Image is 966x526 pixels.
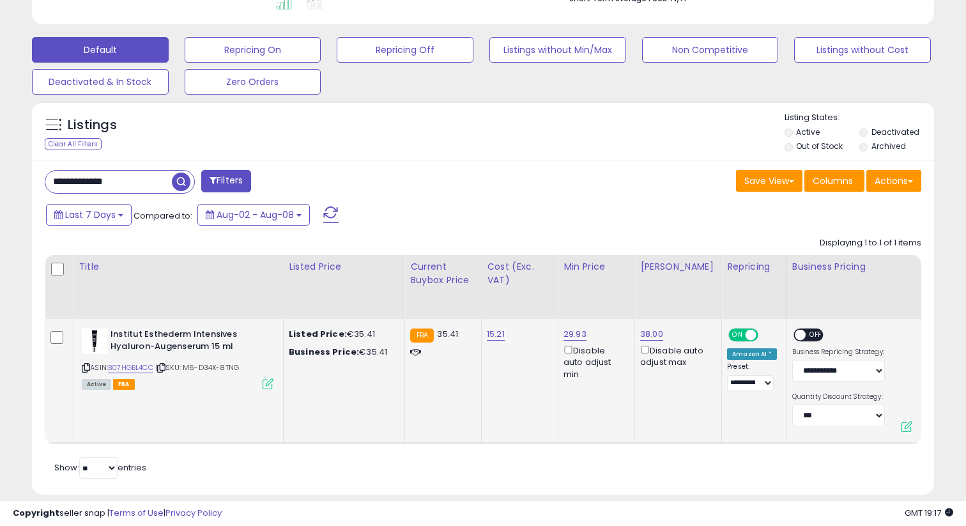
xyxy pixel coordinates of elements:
[785,112,935,124] p: Listing States:
[640,343,712,368] div: Disable auto adjust max
[563,328,586,341] a: 29.93
[217,208,294,221] span: Aug-02 - Aug-08
[65,208,116,221] span: Last 7 Days
[82,329,273,388] div: ASIN:
[289,346,359,358] b: Business Price:
[337,37,473,63] button: Repricing Off
[113,379,135,390] span: FBA
[111,329,266,355] b: Institut Esthederm Intensives Hyaluron-Augenserum 15 ml
[563,343,625,380] div: Disable auto adjust min
[45,138,102,150] div: Clear All Filters
[813,174,853,187] span: Columns
[134,210,192,222] span: Compared to:
[727,348,777,360] div: Amazon AI *
[642,37,779,63] button: Non Competitive
[736,170,802,192] button: Save View
[68,116,117,134] h5: Listings
[871,141,906,151] label: Archived
[792,260,922,274] div: Business Pricing
[640,260,716,274] div: [PERSON_NAME]
[727,362,777,391] div: Preset:
[54,461,146,474] span: Show: entries
[289,346,395,358] div: €35.41
[185,69,321,95] button: Zero Orders
[640,328,663,341] a: 38.00
[871,127,919,137] label: Deactivated
[794,37,931,63] button: Listings without Cost
[487,260,553,287] div: Cost (Exc. VAT)
[32,69,169,95] button: Deactivated & In Stock
[108,362,153,373] a: B07HGBL4CC
[410,260,476,287] div: Current Buybox Price
[82,329,107,354] img: 31xvEDL2BrL._SL40_.jpg
[32,37,169,63] button: Default
[563,260,629,274] div: Min Price
[756,330,777,341] span: OFF
[487,328,505,341] a: 15.21
[489,37,626,63] button: Listings without Min/Max
[155,362,239,373] span: | SKU: M6-D34X-8TNG
[13,507,59,519] strong: Copyright
[289,260,399,274] div: Listed Price
[46,204,132,226] button: Last 7 Days
[79,260,278,274] div: Title
[289,328,347,340] b: Listed Price:
[165,507,222,519] a: Privacy Policy
[792,348,885,357] label: Business Repricing Strategy:
[410,329,434,343] small: FBA
[905,507,953,519] span: 2025-08-16 19:17 GMT
[806,330,826,341] span: OFF
[730,330,746,341] span: ON
[792,392,885,401] label: Quantity Discount Strategy:
[82,379,111,390] span: All listings currently available for purchase on Amazon
[201,170,251,192] button: Filters
[185,37,321,63] button: Repricing On
[796,127,820,137] label: Active
[289,329,395,340] div: €35.41
[727,260,781,274] div: Repricing
[866,170,921,192] button: Actions
[109,507,164,519] a: Terms of Use
[13,507,222,520] div: seller snap | |
[820,237,921,249] div: Displaying 1 to 1 of 1 items
[197,204,310,226] button: Aug-02 - Aug-08
[437,328,458,340] span: 35.41
[796,141,843,151] label: Out of Stock
[804,170,864,192] button: Columns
